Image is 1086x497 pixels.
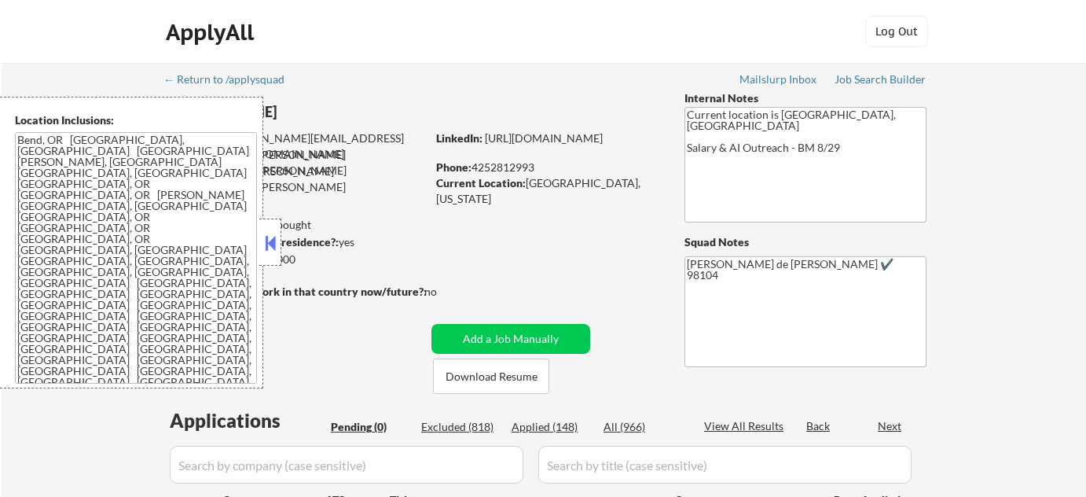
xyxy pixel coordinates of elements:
[424,284,469,300] div: no
[436,175,659,206] div: [GEOGRAPHIC_DATA], [US_STATE]
[485,131,603,145] a: [URL][DOMAIN_NAME]
[604,419,682,435] div: All (966)
[331,419,409,435] div: Pending (0)
[878,418,903,434] div: Next
[170,411,325,430] div: Applications
[170,446,523,484] input: Search by company (case sensitive)
[835,73,926,89] a: Job Search Builder
[165,164,426,210] div: [PERSON_NAME][EMAIL_ADDRESS][PERSON_NAME][DOMAIN_NAME]
[166,19,259,46] div: ApplyAll
[684,234,926,250] div: Squad Notes
[421,419,500,435] div: Excluded (818)
[431,324,590,354] button: Add a Job Manually
[684,90,926,106] div: Internal Notes
[436,131,482,145] strong: LinkedIn:
[436,160,659,175] div: 4252812993
[739,74,818,85] div: Mailslurp Inbox
[15,112,257,128] div: Location Inclusions:
[165,102,488,122] div: [PERSON_NAME]
[163,73,299,89] a: ← Return to /applysquad
[166,131,426,161] div: [PERSON_NAME][EMAIL_ADDRESS][PERSON_NAME][DOMAIN_NAME]
[835,74,926,85] div: Job Search Builder
[164,217,426,233] div: 149 sent / 200 bought
[806,418,831,434] div: Back
[165,285,427,298] strong: Will need Visa to work in that country now/future?:
[433,359,549,394] button: Download Resume
[538,446,912,484] input: Search by title (case sensitive)
[164,252,426,267] div: $250,000
[865,16,928,47] button: Log Out
[166,147,426,193] div: [PERSON_NAME][EMAIL_ADDRESS][PERSON_NAME][DOMAIN_NAME]
[436,160,471,174] strong: Phone:
[512,419,590,435] div: Applied (148)
[739,73,818,89] a: Mailslurp Inbox
[704,418,788,434] div: View All Results
[163,74,299,85] div: ← Return to /applysquad
[436,176,526,190] strong: Current Location:
[164,234,421,250] div: yes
